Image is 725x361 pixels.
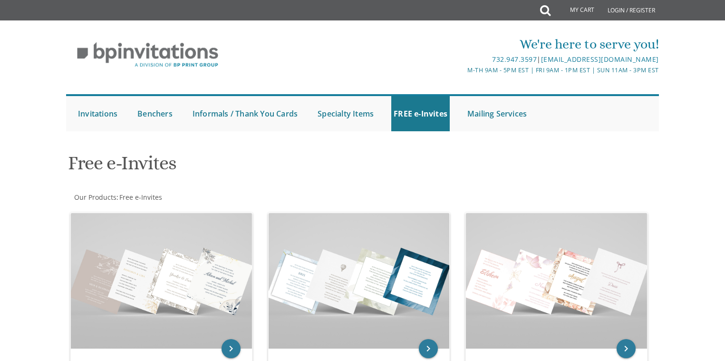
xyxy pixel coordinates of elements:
div: | [264,54,659,65]
a: 732.947.3597 [492,55,537,64]
img: BP Invitation Loft [66,35,229,75]
span: Free e-Invites [119,193,162,202]
a: My Cart [550,1,601,20]
a: Free e-Invites [118,193,162,202]
a: Mailing Services [465,96,529,131]
a: FREE e-Invites [391,96,450,131]
a: keyboard_arrow_right [419,339,438,358]
img: Vort Invitations [71,213,252,349]
div: We're here to serve you! [264,35,659,54]
img: Kiddush Invitations [466,213,647,349]
a: Invitations [76,96,120,131]
a: Benchers [135,96,175,131]
a: keyboard_arrow_right [222,339,241,358]
a: Informals / Thank You Cards [190,96,300,131]
div: : [66,193,363,202]
a: Specialty Items [315,96,376,131]
img: Bris Invitations [269,213,450,349]
a: Our Products [73,193,116,202]
h1: Free e-Invites [68,153,456,181]
a: keyboard_arrow_right [617,339,636,358]
a: [EMAIL_ADDRESS][DOMAIN_NAME] [541,55,659,64]
div: M-Th 9am - 5pm EST | Fri 9am - 1pm EST | Sun 11am - 3pm EST [264,65,659,75]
